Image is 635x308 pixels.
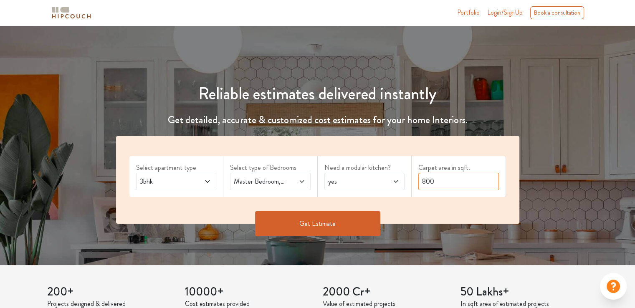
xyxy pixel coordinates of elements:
h3: 50 Lakhs+ [460,285,588,299]
label: Select apartment type [136,163,217,173]
span: yes [326,177,381,187]
input: Enter area sqft [418,173,499,190]
img: logo-horizontal.svg [51,5,92,20]
label: Select type of Bedrooms [230,163,311,173]
span: Master Bedroom,Home Office Study,Parents [232,177,287,187]
label: Need a modular kitchen? [324,163,405,173]
h4: Get detailed, accurate & customized cost estimates for your home Interiors. [111,114,524,126]
label: Carpet area in sqft. [418,163,499,173]
a: Portfolio [457,8,480,18]
div: Book a consultation [530,6,584,19]
span: 3bhk [138,177,193,187]
h3: 200+ [47,285,175,299]
h3: 2000 Cr+ [323,285,450,299]
button: Get Estimate [255,211,380,236]
span: logo-horizontal.svg [51,3,92,22]
h3: 10000+ [185,285,313,299]
h1: Reliable estimates delivered instantly [111,84,524,104]
span: Login/SignUp [487,8,523,17]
